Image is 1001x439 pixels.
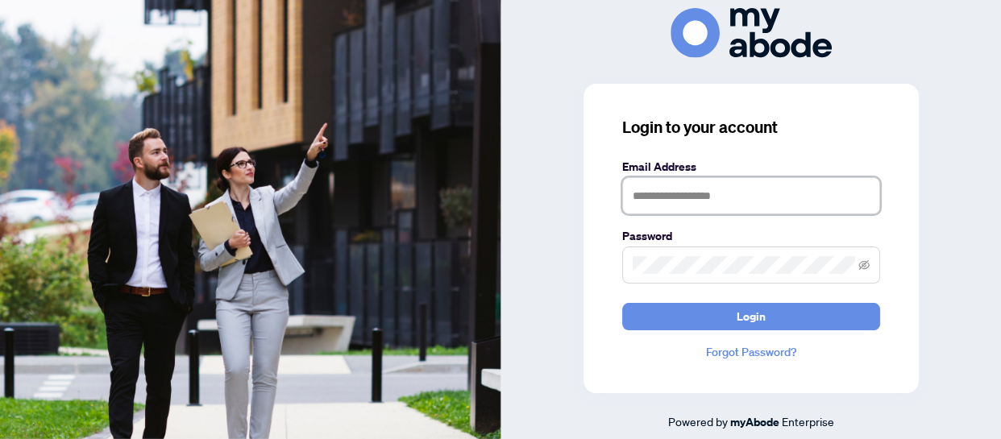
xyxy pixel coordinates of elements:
[668,414,728,429] span: Powered by
[622,303,880,330] button: Login
[782,414,834,429] span: Enterprise
[730,413,779,431] a: myAbode
[622,343,880,361] a: Forgot Password?
[622,116,880,139] h3: Login to your account
[671,8,832,57] img: ma-logo
[622,227,880,245] label: Password
[737,304,766,329] span: Login
[622,158,880,176] label: Email Address
[858,259,870,271] span: eye-invisible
